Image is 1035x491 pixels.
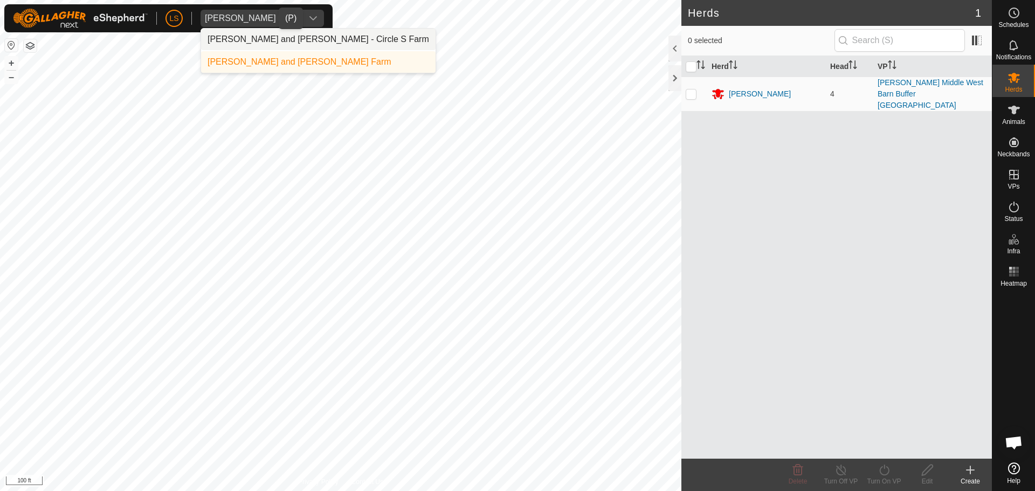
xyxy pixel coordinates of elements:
button: Reset Map [5,39,18,52]
li: Circle S Farm [201,29,436,50]
span: Help [1007,478,1020,484]
span: LS [169,13,178,24]
img: Gallagher Logo [13,9,148,28]
div: [PERSON_NAME] and [PERSON_NAME] Farm [208,56,391,68]
a: Contact Us [351,477,383,487]
button: – [5,71,18,84]
span: Status [1004,216,1023,222]
ul: Option List [201,29,436,73]
div: Turn On VP [862,476,906,486]
button: Map Layers [24,39,37,52]
a: [PERSON_NAME] Middle West Barn Buffer [GEOGRAPHIC_DATA] [878,78,983,109]
p-sorticon: Activate to sort [848,62,857,71]
a: Help [992,458,1035,488]
h2: Herds [688,6,975,19]
p-sorticon: Activate to sort [888,62,896,71]
a: Privacy Policy [298,477,339,487]
div: [PERSON_NAME] Farm [205,14,298,23]
p-sorticon: Activate to sort [729,62,737,71]
span: Infra [1007,248,1020,254]
span: Schedules [998,22,1029,28]
div: dropdown trigger [302,10,324,27]
span: Heatmap [1000,280,1027,287]
th: VP [873,56,992,77]
span: Neckbands [997,151,1030,157]
span: 1 [975,5,981,21]
li: Moffitt Farm [201,51,436,73]
span: Moffitt Farm [201,10,302,27]
div: Turn Off VP [819,476,862,486]
span: 0 selected [688,35,834,46]
div: Open chat [998,426,1030,459]
span: Notifications [996,54,1031,60]
div: Create [949,476,992,486]
span: Animals [1002,119,1025,125]
th: Herd [707,56,826,77]
span: Herds [1005,86,1022,93]
input: Search (S) [834,29,965,52]
div: Edit [906,476,949,486]
span: VPs [1008,183,1019,190]
th: Head [826,56,873,77]
div: [PERSON_NAME] [729,88,791,100]
button: + [5,57,18,70]
span: Delete [789,478,808,485]
span: 4 [830,89,834,98]
p-sorticon: Activate to sort [696,62,705,71]
div: [PERSON_NAME] and [PERSON_NAME] - Circle S Farm [208,33,429,46]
